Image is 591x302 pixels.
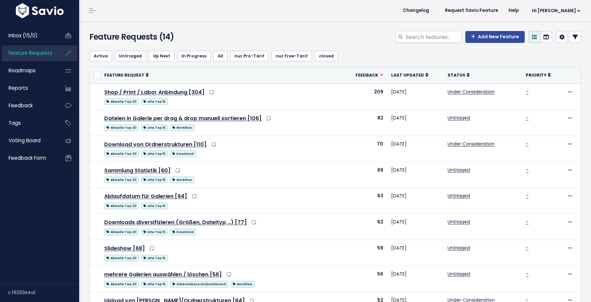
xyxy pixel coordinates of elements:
span: alte Top 15 [141,151,168,157]
span: Priority [526,72,546,78]
td: [DATE] [387,214,444,240]
td: [DATE] [387,240,444,266]
span: Aktuelle Top 20 [104,177,139,183]
div: v.f8293e4a1 [8,284,79,301]
a: alte Top 15 [141,227,168,236]
td: [DATE] [387,266,444,292]
a: Untriaged [448,115,470,121]
img: logo-white.9d6f32f41409.svg [14,3,65,18]
span: Aktuelle Top 20 [104,281,139,287]
span: alte Top 15 [141,124,168,131]
a: - [526,271,528,277]
a: Priority [526,72,551,78]
a: Untriaged [448,218,470,225]
a: Slideshow [68] [104,245,145,252]
span: alte Top 15 [141,281,168,287]
span: alte Top 15 [141,177,168,183]
span: Feedback form [9,154,46,161]
a: - [526,167,528,173]
input: Search features... [405,31,461,43]
span: Download [170,229,196,235]
a: Hi [PERSON_NAME] [524,6,586,16]
a: Feedback [2,98,55,113]
td: [DATE] [387,84,444,110]
a: Add New Feature [465,31,525,43]
a: Untriaged [448,167,470,173]
a: Download [170,227,196,236]
span: Feature Requests [9,50,52,56]
td: 70 [343,136,387,162]
a: nur Free-Tarif [271,51,312,61]
h4: Feature Requests (14) [89,31,247,43]
span: Aktuelle Top 20 [104,124,139,131]
a: - [526,88,528,95]
a: Inbox (15/0) [2,28,55,43]
span: alte Top 15 [141,229,168,235]
a: nur Pro-Tarif [230,51,269,61]
span: Download [170,151,196,157]
span: Workflow [170,124,194,131]
td: 82 [343,110,387,136]
span: Aktuelle Top 20 [104,98,139,105]
span: Feature Request [104,72,144,78]
a: Download [170,149,196,157]
span: Feedback [356,72,378,78]
a: Under Consideration [448,141,495,147]
span: Tags [9,119,21,126]
a: - [526,141,528,147]
a: Request Savio Feature [440,6,503,16]
a: - [526,192,528,199]
a: Active [89,51,112,61]
a: Last Updated [391,72,428,78]
a: Untriaged [448,192,470,199]
a: Status [448,72,470,78]
a: Aktuelle Top 20 [104,201,139,210]
a: All [213,51,228,61]
td: 209 [343,84,387,110]
a: Ablaufdatum für Galerien [94] [104,192,187,200]
span: Inbox (15/0) [9,32,38,39]
a: Galerieübersicht/Dashboard [170,280,228,288]
a: Aktuelle Top 20 [104,123,139,131]
span: alte Top 15 [141,203,168,209]
a: - [526,245,528,251]
a: alte Top 15 [141,201,168,210]
td: [DATE] [387,136,444,162]
a: In Progress [177,51,211,61]
td: 62 [343,214,387,240]
span: Aktuelle Top 20 [104,203,139,209]
a: Feedback [356,72,383,78]
a: Workflow [170,175,194,184]
td: 56 [343,266,387,292]
a: Help [503,6,524,16]
a: - [526,115,528,121]
span: alte Top 15 [141,255,168,261]
span: Status [448,72,465,78]
a: Tags [2,116,55,131]
a: alte Top 15 [141,175,168,184]
span: Workflow [170,177,194,183]
td: [DATE] [387,188,444,214]
a: Feature Requests [2,46,55,61]
td: [DATE] [387,110,444,136]
a: alte Top 15 [141,123,168,131]
a: Untriaged [115,51,146,61]
span: Roadmaps [9,67,36,74]
td: 63 [343,188,387,214]
a: mehrere Galerien auswählen / löschen [56] [104,271,222,278]
ul: Filter feature requests [89,51,581,61]
span: Workflow [231,281,255,287]
a: Untriaged [448,245,470,251]
a: Untriaged [448,271,470,277]
span: Reports [9,84,28,91]
a: Aktuelle Top 20 [104,97,139,105]
a: Roadmaps [2,63,55,78]
a: Sammlung Statistik [60] [104,167,171,174]
a: Up Next [149,51,174,61]
a: alte Top 15 [141,97,168,105]
span: Feedback [9,102,33,109]
a: Aktuelle Top 20 [104,175,139,184]
span: alte Top 15 [141,98,168,105]
span: Hi [PERSON_NAME] [532,8,580,13]
a: Workflow [231,280,255,288]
